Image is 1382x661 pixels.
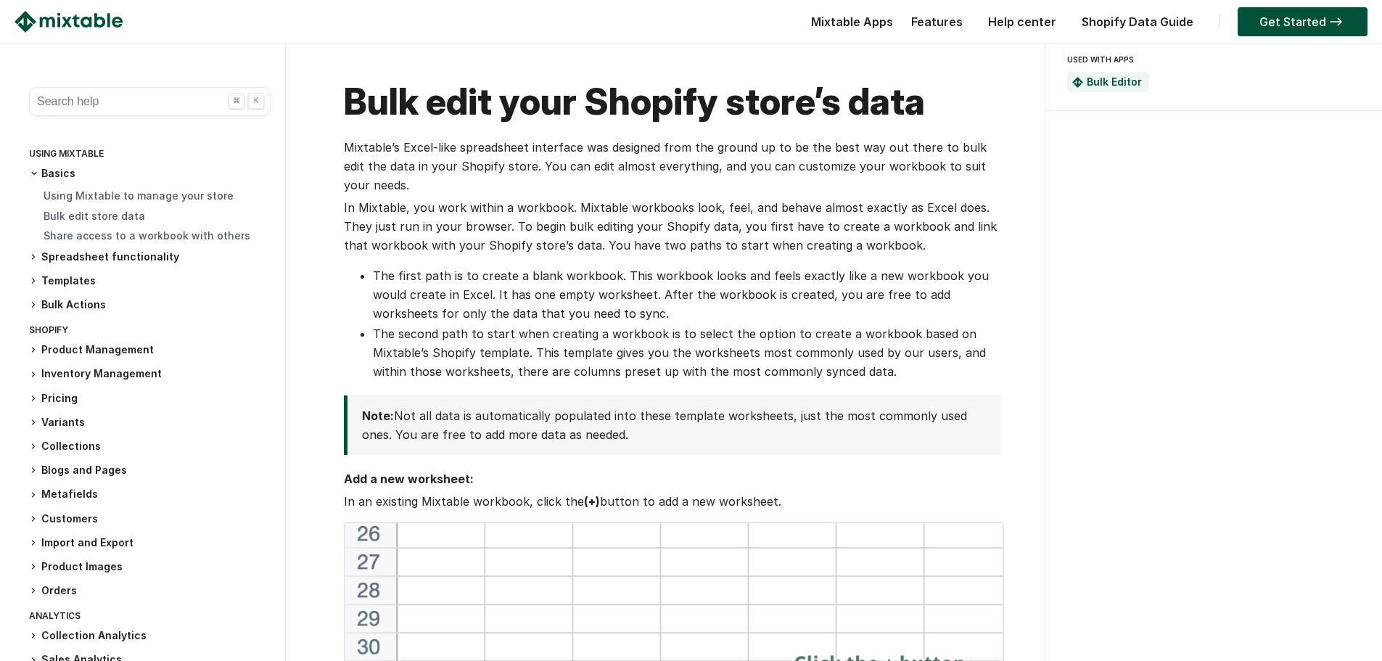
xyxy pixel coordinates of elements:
[804,11,893,40] div: Mixtable Apps
[29,87,271,116] button: Search help ⌘ K
[248,93,264,109] div: K
[904,15,970,29] a: Features
[29,535,271,551] h3: Import and Export
[29,321,271,342] div: Shopify
[981,15,1064,29] a: Help center
[29,607,271,628] div: Analytics
[44,229,250,242] a: Share access to a workbook with others
[1072,77,1083,88] img: Mixtable Spreadsheet Bulk Editor App
[1238,7,1367,36] a: Get Started
[29,391,271,406] h3: Pricing
[29,512,271,527] h3: Customers
[29,559,271,575] h3: Product Images
[344,492,1001,511] p: In an existing Mixtable workbook, click the button to add a new worksheet.
[29,487,271,502] h3: Metafields
[373,266,1001,323] li: The first path is to create a blank workbook. This workbook looks and feels exactly like a new wo...
[29,439,271,454] h3: Collections
[29,166,271,181] h3: Basics
[29,342,271,358] h3: Product Management
[29,145,271,166] div: Using Mixtable
[373,324,1001,381] li: The second path to start when creating a workbook is to select the option to create a workbook ba...
[344,198,1001,255] p: In Mixtable, you work within a workbook. Mixtable workbooks look, feel, and behave almost exactly...
[229,93,244,109] div: ⌘
[44,210,145,222] a: Bulk edit store data
[29,297,271,313] h3: Bulk Actions
[29,274,271,289] h3: Templates
[15,11,123,33] img: Mixtable logo
[29,628,271,644] h3: Collection Analytics
[362,408,394,423] strong: Note:
[29,463,271,478] h3: Blogs and Pages
[1326,17,1346,26] img: arrow-right.svg
[29,415,271,430] h3: Variants
[29,583,271,599] h3: Orders
[1074,15,1201,29] a: Shopify Data Guide
[344,472,474,486] strong: Add а new worksheet:
[29,250,271,265] h3: Spreadsheet functionality
[344,138,1001,194] p: Mixtable’s Excel-like spreadsheet interface was designed from the ground up to be the best way ou...
[44,189,234,202] a: Using Mixtable to manage your store
[1067,51,1354,68] div: USED WITH APPS
[344,80,1001,123] h1: Bulk edit your Shopify store’s data
[29,366,271,382] h3: Inventory Management
[584,494,600,509] strong: (+)
[1087,75,1142,88] a: Bulk Editor
[362,406,979,444] p: Not all data is automatically populated into these template worksheets, just the most commonly us...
